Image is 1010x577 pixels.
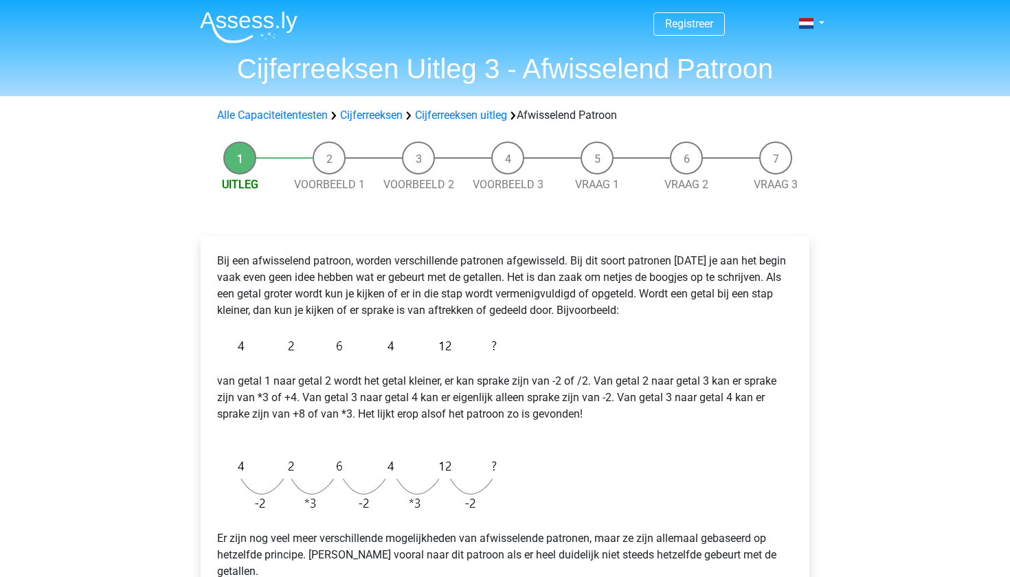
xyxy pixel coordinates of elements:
a: Registreer [665,17,713,30]
a: Vraag 1 [575,178,619,191]
a: Voorbeeld 2 [383,178,454,191]
p: Bij een afwisselend patroon, worden verschillende patronen afgewisseld. Bij dit soort patronen [D... [217,253,793,319]
div: Afwisselend Patroon [212,107,798,124]
p: van getal 1 naar getal 2 wordt het getal kleiner, er kan sprake zijn van -2 of /2. Van getal 2 na... [217,373,793,439]
a: Uitleg [222,178,258,191]
a: Vraag 3 [754,178,798,191]
img: Alternating_Example_intro_1.png [217,330,504,362]
a: Alle Capaciteitentesten [217,109,328,122]
a: Cijferreeksen [340,109,403,122]
img: Alternating_Example_intro_2.png [217,450,504,519]
h1: Cijferreeksen Uitleg 3 - Afwisselend Patroon [189,52,821,85]
a: Cijferreeksen uitleg [415,109,507,122]
img: Assessly [200,11,298,43]
a: Voorbeeld 3 [473,178,543,191]
a: Vraag 2 [664,178,708,191]
a: Voorbeeld 1 [294,178,365,191]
